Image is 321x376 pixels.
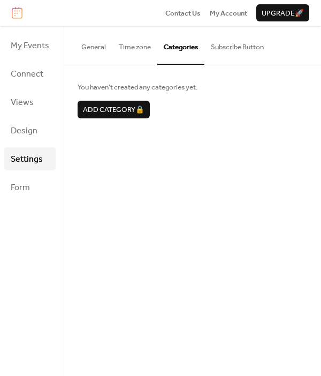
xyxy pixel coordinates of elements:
[4,119,56,142] a: Design
[204,26,270,63] button: Subscribe Button
[112,26,157,63] button: Time zone
[12,7,22,19] img: logo
[4,147,56,170] a: Settings
[11,94,34,111] span: Views
[11,66,43,82] span: Connect
[165,7,201,18] a: Contact Us
[78,82,308,93] span: You haven't created any categories yet.
[4,62,56,85] a: Connect
[4,176,56,199] a: Form
[157,26,204,64] button: Categories
[4,91,56,114] a: Views
[165,8,201,19] span: Contact Us
[11,179,30,196] span: Form
[75,26,112,63] button: General
[210,7,247,18] a: My Account
[262,8,304,19] span: Upgrade 🚀
[11,151,43,168] span: Settings
[11,123,37,139] span: Design
[256,4,309,21] button: Upgrade🚀
[210,8,247,19] span: My Account
[4,34,56,57] a: My Events
[11,37,49,54] span: My Events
